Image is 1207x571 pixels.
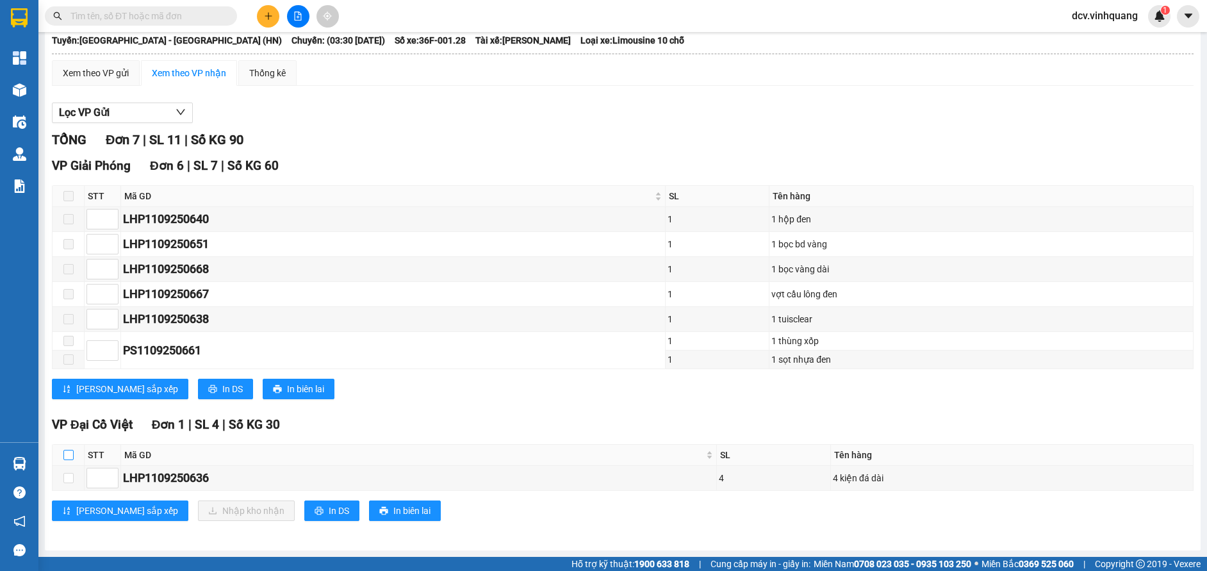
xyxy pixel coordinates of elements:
span: Cung cấp máy in - giấy in: [710,557,810,571]
img: warehouse-icon [13,457,26,470]
td: LHP1109250651 [121,232,666,257]
input: Tìm tên, số ĐT hoặc mã đơn [70,9,222,23]
span: | [185,132,188,147]
div: LHP1109250668 [123,260,663,278]
span: printer [208,385,217,395]
span: | [1083,557,1085,571]
span: copyright [1136,559,1145,568]
span: printer [315,506,324,517]
span: | [222,417,226,432]
div: 1 bọc bd vàng [771,237,1191,251]
img: solution-icon [13,179,26,193]
div: 1 [668,287,768,301]
button: printerIn biên lai [263,379,334,399]
span: | [143,132,146,147]
span: sort-ascending [62,506,71,517]
span: search [53,12,62,21]
td: LHP1109250640 [121,207,666,232]
div: 1 [668,352,768,367]
span: file-add [293,12,302,21]
span: Đơn 6 [150,158,184,173]
span: SL 4 [195,417,219,432]
button: Lọc VP Gửi [52,103,193,123]
span: 1 [1163,6,1167,15]
div: 1 thùng xốp [771,334,1191,348]
img: logo-vxr [11,8,28,28]
div: PS1109250661 [123,342,663,360]
span: SL 11 [149,132,181,147]
span: In DS [329,504,349,518]
div: 4 [719,471,828,485]
span: plus [264,12,273,21]
th: Tên hàng [769,186,1194,207]
img: dashboard-icon [13,51,26,65]
span: Miền Nam [814,557,971,571]
span: Hỗ trợ kỹ thuật: [571,557,689,571]
button: aim [316,5,339,28]
span: Số xe: 36F-001.28 [395,33,466,47]
td: LHP1109250638 [121,307,666,332]
span: caret-down [1183,10,1194,22]
button: printerIn biên lai [369,501,441,521]
span: In DS [222,382,243,396]
span: Mã GD [124,189,652,203]
th: SL [666,186,770,207]
button: printerIn DS [198,379,253,399]
span: Số KG 90 [191,132,243,147]
div: 1 hộp đen [771,212,1191,226]
span: Chuyến: (03:30 [DATE]) [291,33,385,47]
div: 1 sọt nhựa đen [771,352,1191,367]
span: sort-ascending [62,385,71,395]
span: Loại xe: Limousine 10 chỗ [580,33,684,47]
span: ⚪️ [974,561,978,567]
span: Số KG 30 [229,417,280,432]
span: Số KG 60 [227,158,279,173]
span: VP Đại Cồ Việt [52,417,133,432]
button: file-add [287,5,309,28]
span: SL 7 [193,158,218,173]
div: 4 kiện đá dài [833,471,1191,485]
span: Tài xế: [PERSON_NAME] [475,33,571,47]
span: Lọc VP Gửi [59,104,110,120]
button: downloadNhập kho nhận [198,501,295,521]
div: Xem theo VP gửi [63,66,129,80]
span: | [699,557,701,571]
span: notification [13,515,26,527]
span: VP Giải Phóng [52,158,131,173]
span: In biên lai [393,504,431,518]
button: sort-ascending[PERSON_NAME] sắp xếp [52,379,188,399]
sup: 1 [1161,6,1170,15]
span: In biên lai [287,382,324,396]
span: message [13,544,26,556]
span: Mã GD [124,448,703,462]
button: caret-down [1177,5,1199,28]
strong: 1900 633 818 [634,559,689,569]
span: Đơn 1 [152,417,186,432]
span: printer [379,506,388,517]
span: aim [323,12,332,21]
span: | [187,158,190,173]
div: Xem theo VP nhận [152,66,226,80]
div: 1 bọc vàng dài [771,262,1191,276]
div: LHP1109250640 [123,210,663,228]
strong: 0369 525 060 [1019,559,1074,569]
button: plus [257,5,279,28]
span: Miền Bắc [981,557,1074,571]
div: 1 [668,212,768,226]
div: 1 [668,262,768,276]
img: warehouse-icon [13,147,26,161]
img: warehouse-icon [13,83,26,97]
div: LHP1109250638 [123,310,663,328]
div: LHP1109250667 [123,285,663,303]
span: question-circle [13,486,26,499]
th: STT [85,186,121,207]
span: [PERSON_NAME] sắp xếp [76,382,178,396]
div: vợt cầu lông đen [771,287,1191,301]
span: [PERSON_NAME] sắp xếp [76,504,178,518]
td: LHP1109250636 [121,466,717,491]
img: icon-new-feature [1154,10,1165,22]
div: 1 [668,334,768,348]
button: sort-ascending[PERSON_NAME] sắp xếp [52,501,188,521]
div: LHP1109250636 [123,469,714,487]
span: TỔNG [52,132,86,147]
